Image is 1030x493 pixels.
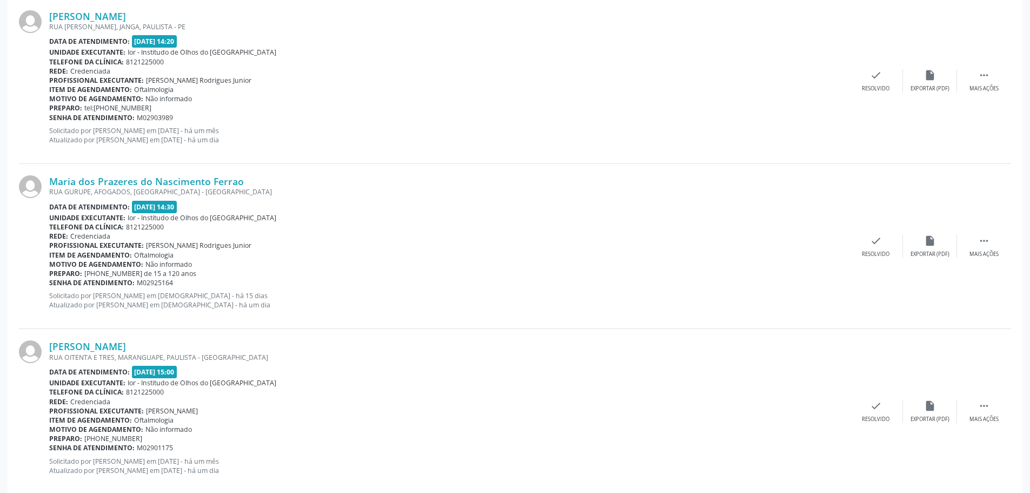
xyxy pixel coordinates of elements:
b: Motivo de agendamento: [49,260,143,269]
b: Telefone da clínica: [49,57,124,67]
img: img [19,10,42,33]
a: [PERSON_NAME] [49,340,126,352]
span: [PHONE_NUMBER] de 15 a 120 anos [84,269,196,278]
span: M02901175 [137,443,173,452]
span: Credenciada [70,397,110,406]
span: [PHONE_NUMBER] [84,434,142,443]
p: Solicitado por [PERSON_NAME] em [DATE] - há um mês Atualizado por [PERSON_NAME] em [DATE] - há um... [49,126,849,144]
i: check [870,400,882,412]
div: Mais ações [969,251,999,258]
b: Profissional executante: [49,241,144,250]
img: img [19,175,42,198]
span: [PERSON_NAME] Rodrigues Junior [146,241,251,250]
b: Data de atendimento: [49,37,130,46]
span: [PERSON_NAME] Rodrigues Junior [146,76,251,85]
b: Profissional executante: [49,406,144,416]
div: Mais ações [969,85,999,93]
div: RUA GURUPE, AFOGADOS, [GEOGRAPHIC_DATA] - [GEOGRAPHIC_DATA] [49,187,849,196]
span: [PERSON_NAME] [146,406,198,416]
span: Ior - Institudo de Olhos do [GEOGRAPHIC_DATA] [128,213,276,222]
b: Unidade executante: [49,213,125,222]
b: Senha de atendimento: [49,443,135,452]
b: Telefone da clínica: [49,387,124,397]
span: Não informado [145,260,192,269]
span: [DATE] 14:30 [132,201,177,213]
span: 8121225000 [126,57,164,67]
span: Credenciada [70,67,110,76]
div: Exportar (PDF) [911,416,949,423]
b: Data de atendimento: [49,367,130,377]
i:  [978,400,990,412]
b: Profissional executante: [49,76,144,85]
span: M02903989 [137,113,173,122]
p: Solicitado por [PERSON_NAME] em [DATE] - há um mês Atualizado por [PERSON_NAME] em [DATE] - há um... [49,457,849,475]
span: tel:[PHONE_NUMBER] [84,103,151,113]
i:  [978,69,990,81]
b: Unidade executante: [49,378,125,387]
i: check [870,235,882,247]
b: Telefone da clínica: [49,222,124,232]
div: Exportar (PDF) [911,85,949,93]
a: Maria dos Prazeres do Nascimento Ferrao [49,175,244,187]
b: Unidade executante: [49,48,125,57]
b: Item de agendamento: [49,85,132,94]
b: Data de atendimento: [49,202,130,212]
span: [DATE] 14:20 [132,35,177,48]
i: insert_drive_file [924,400,936,412]
span: 8121225000 [126,222,164,232]
span: Não informado [145,425,192,434]
b: Preparo: [49,103,82,113]
span: Ior - Institudo de Olhos do [GEOGRAPHIC_DATA] [128,48,276,57]
b: Preparo: [49,269,82,278]
span: Ior - Institudo de Olhos do [GEOGRAPHIC_DATA] [128,378,276,387]
b: Rede: [49,67,68,76]
span: M02925164 [137,278,173,287]
i: insert_drive_file [924,69,936,81]
img: img [19,340,42,363]
div: RUA OITENTA E TRES, MARANGUAPE, PAULISTA - [GEOGRAPHIC_DATA] [49,353,849,362]
b: Motivo de agendamento: [49,425,143,434]
b: Item de agendamento: [49,251,132,260]
b: Senha de atendimento: [49,278,135,287]
i: check [870,69,882,81]
div: Resolvido [862,416,889,423]
b: Rede: [49,232,68,241]
b: Rede: [49,397,68,406]
b: Preparo: [49,434,82,443]
span: Oftalmologia [134,251,174,260]
span: 8121225000 [126,387,164,397]
div: Resolvido [862,85,889,93]
span: Não informado [145,94,192,103]
span: Oftalmologia [134,416,174,425]
span: Credenciada [70,232,110,241]
p: Solicitado por [PERSON_NAME] em [DEMOGRAPHIC_DATA] - há 15 dias Atualizado por [PERSON_NAME] em [... [49,291,849,310]
b: Item de agendamento: [49,416,132,425]
div: RUA [PERSON_NAME], JANGA, PAULISTA - PE [49,22,849,31]
span: Oftalmologia [134,85,174,94]
div: Mais ações [969,416,999,423]
i:  [978,235,990,247]
b: Motivo de agendamento: [49,94,143,103]
a: [PERSON_NAME] [49,10,126,22]
div: Exportar (PDF) [911,251,949,258]
b: Senha de atendimento: [49,113,135,122]
i: insert_drive_file [924,235,936,247]
span: [DATE] 15:00 [132,366,177,378]
div: Resolvido [862,251,889,258]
